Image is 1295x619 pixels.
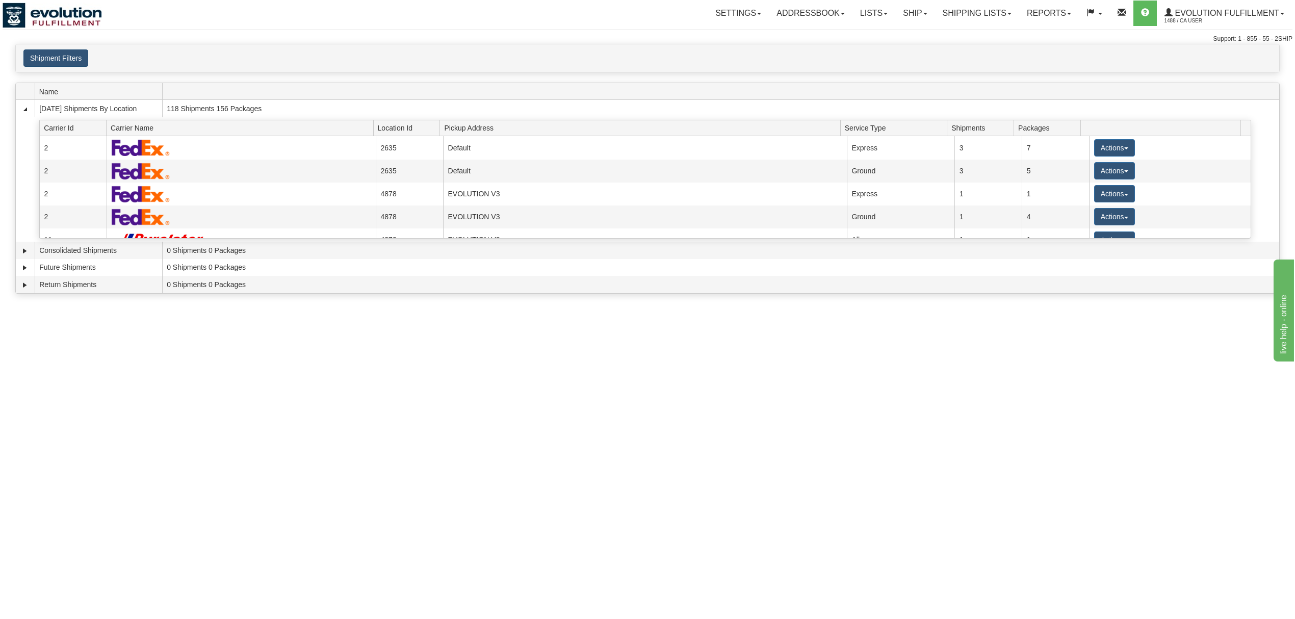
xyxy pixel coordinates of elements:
[35,259,162,276] td: Future Shipments
[8,6,94,18] div: live help - online
[23,49,88,67] button: Shipment Filters
[376,183,443,205] td: 4878
[895,1,935,26] a: Ship
[443,228,847,251] td: EVOLUTION V3
[954,228,1022,251] td: 1
[443,160,847,183] td: Default
[1022,183,1089,205] td: 1
[20,104,30,114] a: Collapse
[1094,162,1135,179] button: Actions
[3,3,102,28] img: logo1488.jpg
[847,136,954,159] td: Express
[376,136,443,159] td: 2635
[3,35,1292,43] div: Support: 1 - 855 - 55 - 2SHIP
[111,120,373,136] span: Carrier Name
[39,136,107,159] td: 2
[443,205,847,228] td: EVOLUTION V3
[847,205,954,228] td: Ground
[444,120,840,136] span: Pickup Address
[39,228,107,251] td: 11
[1094,231,1135,249] button: Actions
[1094,139,1135,157] button: Actions
[378,120,440,136] span: Location Id
[376,160,443,183] td: 2635
[20,280,30,290] a: Expand
[112,233,208,247] img: Purolator
[852,1,895,26] a: Lists
[162,276,1279,293] td: 0 Shipments 0 Packages
[1019,1,1079,26] a: Reports
[935,1,1019,26] a: Shipping lists
[1164,16,1241,26] span: 1488 / CA User
[35,100,162,117] td: [DATE] Shipments By Location
[112,209,170,225] img: FedEx Express®
[1272,257,1294,362] iframe: chat widget
[954,183,1022,205] td: 1
[1018,120,1080,136] span: Packages
[39,183,107,205] td: 2
[39,205,107,228] td: 2
[1022,136,1089,159] td: 7
[112,186,170,202] img: FedEx Express®
[1094,185,1135,202] button: Actions
[954,160,1022,183] td: 3
[443,183,847,205] td: EVOLUTION V3
[20,246,30,256] a: Expand
[39,84,162,99] span: Name
[769,1,852,26] a: Addressbook
[112,163,170,179] img: FedEx Express®
[443,136,847,159] td: Default
[1022,205,1089,228] td: 4
[44,120,106,136] span: Carrier Id
[162,259,1279,276] td: 0 Shipments 0 Packages
[954,136,1022,159] td: 3
[39,160,107,183] td: 2
[20,263,30,273] a: Expand
[954,205,1022,228] td: 1
[1022,160,1089,183] td: 5
[162,100,1279,117] td: 118 Shipments 156 Packages
[35,242,162,259] td: Consolidated Shipments
[162,242,1279,259] td: 0 Shipments 0 Packages
[1094,208,1135,225] button: Actions
[112,139,170,156] img: FedEx Express®
[951,120,1014,136] span: Shipments
[1173,9,1279,17] span: Evolution Fulfillment
[1157,1,1292,26] a: Evolution Fulfillment 1488 / CA User
[35,276,162,293] td: Return Shipments
[847,183,954,205] td: Express
[376,205,443,228] td: 4878
[845,120,947,136] span: Service Type
[708,1,769,26] a: Settings
[847,228,954,251] td: All
[1022,228,1089,251] td: 1
[376,228,443,251] td: 4878
[847,160,954,183] td: Ground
